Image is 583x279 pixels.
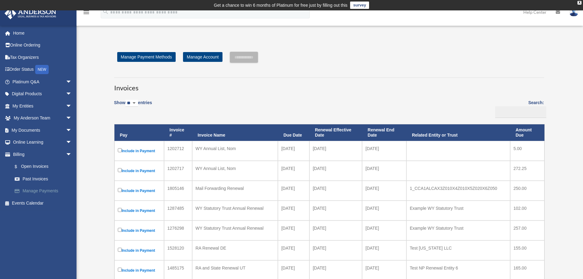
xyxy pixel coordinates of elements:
[577,1,581,5] div: close
[406,221,510,240] td: Example WY Statutory Trust
[278,201,309,221] td: [DATE]
[510,181,544,201] td: 250.00
[309,161,362,181] td: [DATE]
[9,173,81,185] a: Past Invoices
[510,141,544,161] td: 5.00
[66,100,78,112] span: arrow_drop_down
[4,76,81,88] a: Platinum Q&Aarrow_drop_down
[278,141,309,161] td: [DATE]
[495,106,546,118] input: Search:
[362,201,406,221] td: [DATE]
[114,99,152,113] label: Show entries
[4,197,81,209] a: Events Calendar
[278,221,309,240] td: [DATE]
[118,228,122,232] input: Include in Payment
[183,52,222,62] a: Manage Account
[164,240,192,260] td: 1528120
[118,168,122,172] input: Include in Payment
[114,124,164,141] th: Pay: activate to sort column descending
[278,240,309,260] td: [DATE]
[406,201,510,221] td: Example WY Statutory Trust
[4,88,81,100] a: Digital Productsarrow_drop_down
[510,124,544,141] th: Amount Due: activate to sort column ascending
[4,39,81,51] a: Online Ordering
[196,204,275,213] div: WY Statutory Trust Annual Renewal
[309,124,362,141] th: Renewal Effective Date: activate to sort column ascending
[118,167,161,175] label: Include in Payment
[406,240,510,260] td: Test [US_STATE] LLC
[510,221,544,240] td: 257.00
[118,208,122,212] input: Include in Payment
[309,221,362,240] td: [DATE]
[114,77,544,93] h3: Invoices
[164,221,192,240] td: 1276298
[4,112,81,124] a: My Anderson Teamarrow_drop_down
[35,65,49,74] div: NEW
[196,164,275,173] div: WY Annual List, Nom
[278,181,309,201] td: [DATE]
[4,136,81,149] a: Online Learningarrow_drop_down
[118,248,122,252] input: Include in Payment
[406,124,510,141] th: Related Entity or Trust: activate to sort column ascending
[196,244,275,252] div: RA Renewal DE
[493,99,544,118] label: Search:
[118,188,122,192] input: Include in Payment
[278,124,309,141] th: Due Date: activate to sort column ascending
[118,266,161,274] label: Include in Payment
[362,181,406,201] td: [DATE]
[66,112,78,125] span: arrow_drop_down
[192,124,278,141] th: Invoice Name: activate to sort column ascending
[510,201,544,221] td: 102.00
[164,181,192,201] td: 1805146
[83,9,90,16] i: menu
[83,11,90,16] a: menu
[118,187,161,194] label: Include in Payment
[510,240,544,260] td: 155.00
[214,2,348,9] div: Get a chance to win 6 months of Platinum for free just by filling out this
[309,141,362,161] td: [DATE]
[362,221,406,240] td: [DATE]
[196,224,275,232] div: WY Statutory Trust Annual Renewal
[4,124,81,136] a: My Documentsarrow_drop_down
[350,2,369,9] a: survey
[362,240,406,260] td: [DATE]
[4,27,81,39] a: Home
[118,207,161,214] label: Include in Payment
[125,100,138,107] select: Showentries
[118,147,161,155] label: Include in Payment
[309,201,362,221] td: [DATE]
[118,268,122,272] input: Include in Payment
[164,141,192,161] td: 1202712
[309,181,362,201] td: [DATE]
[66,148,78,161] span: arrow_drop_down
[569,8,578,17] img: User Pic
[309,240,362,260] td: [DATE]
[66,88,78,100] span: arrow_drop_down
[278,161,309,181] td: [DATE]
[362,124,406,141] th: Renewal End Date: activate to sort column ascending
[164,124,192,141] th: Invoice #: activate to sort column ascending
[3,7,58,19] img: Anderson Advisors Platinum Portal
[362,161,406,181] td: [DATE]
[196,264,275,272] div: RA and State Renewal UT
[4,51,81,63] a: Tax Organizers
[118,247,161,254] label: Include in Payment
[196,184,275,193] div: Mail Forwarding Renewal
[4,148,81,160] a: Billingarrow_drop_down
[118,227,161,234] label: Include in Payment
[66,136,78,149] span: arrow_drop_down
[118,148,122,152] input: Include in Payment
[66,76,78,88] span: arrow_drop_down
[164,201,192,221] td: 1287485
[406,181,510,201] td: 1_CCA1ALCAX3Z010X4Z010X5Z020X6Z050
[18,163,21,171] span: $
[4,100,81,112] a: My Entitiesarrow_drop_down
[9,160,78,173] a: $Open Invoices
[117,52,176,62] a: Manage Payment Methods
[164,161,192,181] td: 1202717
[196,144,275,153] div: WY Annual List, Nom
[102,8,109,15] i: search
[362,141,406,161] td: [DATE]
[4,63,81,76] a: Order StatusNEW
[510,161,544,181] td: 272.25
